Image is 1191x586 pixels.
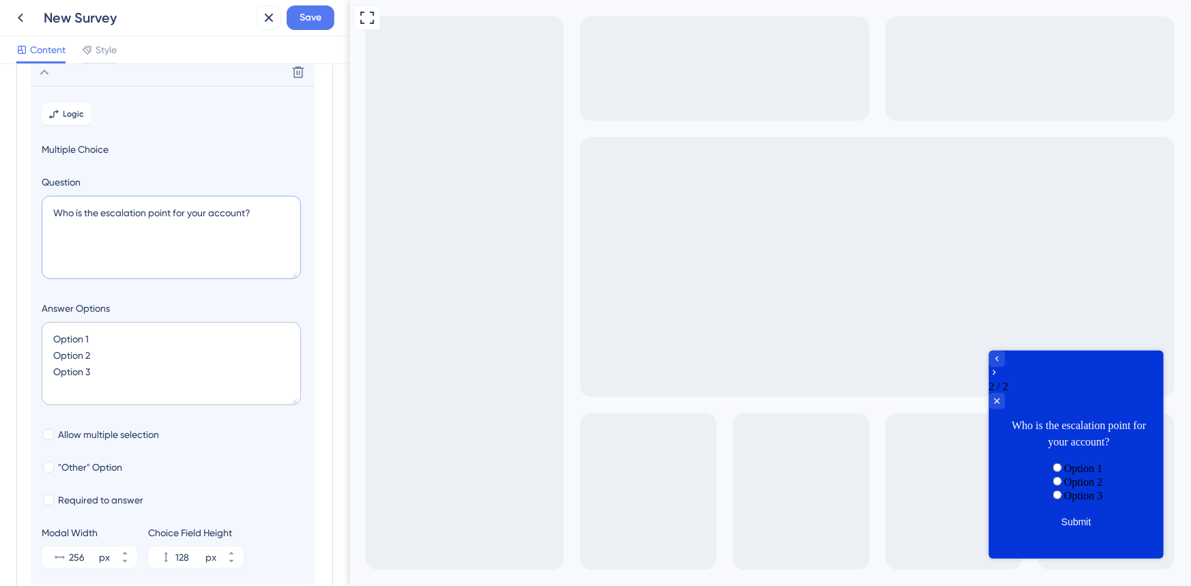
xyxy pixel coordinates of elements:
div: Modal Width [42,525,137,541]
button: px [113,557,137,568]
span: Content [30,42,66,58]
span: Save [300,10,321,26]
span: Style [96,42,117,58]
button: px [113,546,137,557]
span: Required to answer [58,492,143,508]
button: Logic [42,103,91,125]
iframe: UserGuiding Survey [640,351,814,559]
span: Logic [63,108,85,119]
button: px [219,546,244,557]
input: px [175,549,203,566]
div: px [205,549,216,566]
div: px [99,549,110,566]
button: px [219,557,244,568]
span: "Other" Option [58,459,122,475]
textarea: Who is the escalation point for your account? [42,196,301,279]
label: Answer Options [42,300,304,317]
button: Save [287,5,334,30]
label: Question [42,174,304,190]
div: New Survey [44,8,251,27]
div: Choice Field Height [148,525,244,541]
input: px [69,549,96,566]
span: Allow multiple selection [58,426,159,443]
textarea: Option 1 Option 2 Option 3 [42,322,301,405]
span: Multiple Choice [42,141,304,158]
